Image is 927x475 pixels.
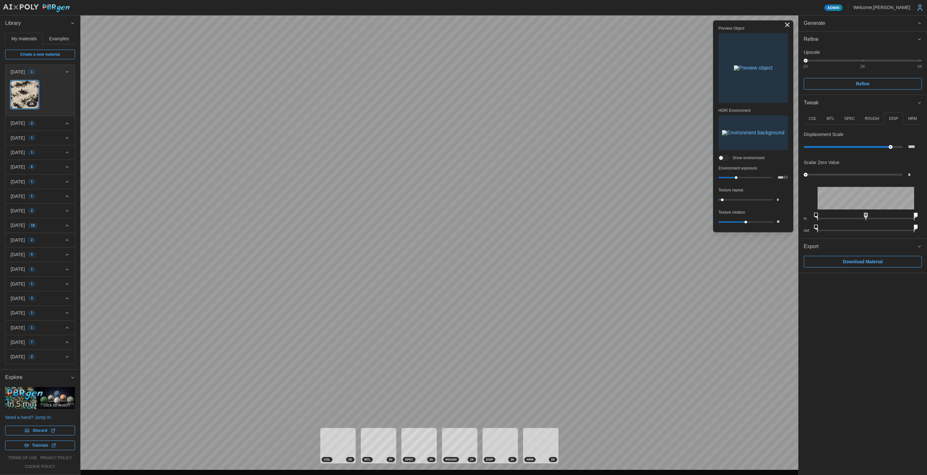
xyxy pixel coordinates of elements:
[470,457,474,462] span: 2 K
[445,457,457,462] span: ROUGH
[804,228,812,233] p: out
[31,281,33,286] span: 1
[5,306,75,320] button: [DATE]1
[11,339,25,345] p: [DATE]
[804,239,917,255] span: Export
[11,135,25,141] p: [DATE]
[486,457,493,462] span: DISP
[718,166,788,171] p: Environment exposure
[11,120,25,126] p: [DATE]
[31,164,33,170] span: 6
[804,216,812,221] p: in
[799,95,927,111] button: Tweak
[5,335,75,349] button: [DATE]7
[865,116,879,121] p: ROUGH
[11,208,25,214] p: [DATE]
[31,296,33,301] span: 3
[11,281,25,287] p: [DATE]
[729,155,764,160] span: Show environment
[5,370,70,385] span: Explore
[718,210,788,215] p: Texture rotation
[5,350,75,364] button: [DATE]2
[31,194,33,199] span: 1
[5,291,75,305] button: [DATE]3
[31,310,33,315] span: 1
[40,455,72,461] a: privacy policy
[11,295,25,302] p: [DATE]
[5,204,75,218] button: [DATE]2
[5,65,75,79] button: [DATE]1
[843,256,883,267] span: Download Material
[5,426,75,435] a: Discord
[364,457,370,462] span: MTL
[31,252,33,257] span: 5
[722,130,784,135] img: Environment background
[510,457,514,462] span: 2 K
[11,266,25,272] p: [DATE]
[804,131,844,138] p: Displacement Scale
[804,95,917,111] span: Tweak
[804,15,917,31] span: Generate
[5,387,75,409] img: PBRgen explained in 5 minutes
[5,131,75,145] button: [DATE]1
[31,354,33,359] span: 2
[5,414,75,421] p: Need a hand? Jump in:
[5,247,75,262] button: [DATE]5
[11,179,25,185] p: [DATE]
[3,4,70,13] img: AIxPoly PBRgen
[11,222,25,228] p: [DATE]
[718,188,788,193] p: Texture repeat
[11,310,25,316] p: [DATE]
[889,116,898,121] p: DISP
[828,5,839,11] span: Admin
[11,325,25,331] p: [DATE]
[718,26,788,31] p: Preview Object
[853,4,910,11] p: Welcome, [PERSON_NAME]
[31,179,33,184] span: 1
[31,208,33,213] span: 2
[8,455,37,461] a: terms of use
[5,116,75,130] button: [DATE]2
[405,457,413,462] span: SPEC
[5,233,75,247] button: [DATE]2
[20,50,60,59] span: Create a new material
[551,457,555,462] span: 2 K
[31,325,33,330] span: 1
[804,78,922,90] button: Refine
[799,239,927,255] button: Export
[11,69,25,75] p: [DATE]
[5,175,75,189] button: [DATE]1
[11,36,37,41] span: My materials
[5,218,75,232] button: [DATE]18
[31,223,35,228] span: 18
[5,15,70,31] span: Library
[31,267,33,272] span: 1
[31,69,33,74] span: 1
[827,116,834,121] p: MTL
[11,251,25,258] p: [DATE]
[908,116,917,121] p: NRM
[5,277,75,291] button: [DATE]1
[324,457,330,462] span: COL
[784,176,788,179] p: EV
[32,441,48,450] span: Tutorials
[804,256,922,267] button: Download Material
[804,49,922,55] p: Upscale
[5,441,75,450] a: Tutorials
[11,164,25,170] p: [DATE]
[31,121,33,126] span: 2
[799,32,927,47] button: Refine
[804,35,917,44] div: Refine
[11,354,25,360] p: [DATE]
[718,108,788,113] p: HDRI Environment
[5,160,75,174] button: [DATE]6
[25,464,55,470] a: cookie policy
[5,262,75,276] button: [DATE]1
[5,50,75,59] a: Create a new material
[804,159,839,166] p: Scalar Zero Value
[799,111,927,238] div: Tweak
[718,115,788,150] button: Environment background
[11,81,38,108] img: ujwU70pLfyqgJ5r1tBnj
[348,457,352,462] span: 2 K
[799,47,927,95] div: Refine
